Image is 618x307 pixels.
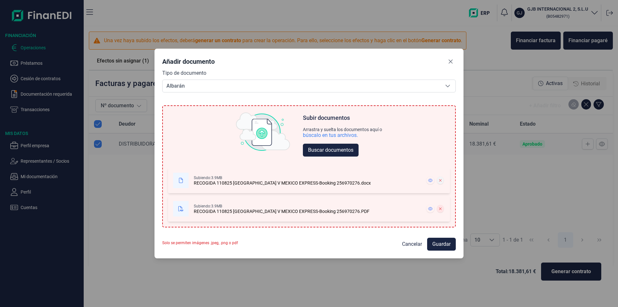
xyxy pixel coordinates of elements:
[303,127,382,132] div: Arrastra y suelta los documentos aquí o
[236,112,290,151] img: upload img
[427,238,456,251] button: Guardar
[402,240,422,248] span: Cancelar
[303,132,358,139] div: búscalo en tus archivos.
[194,209,370,214] div: RECOGIDA 110825 [GEOGRAPHIC_DATA] V MEXICO EXPRESS-Booking 256970276.PDF
[303,132,382,139] div: búscalo en tus archivos.
[162,57,215,66] div: Añadir documento
[432,240,451,248] span: Guardar
[303,114,350,122] div: Subir documentos
[194,204,370,209] div: Subiendo: 3.9MB
[440,80,455,92] div: Seleccione una opción
[194,180,371,186] div: RECOGIDA 110825 [GEOGRAPHIC_DATA] V MEXICO EXPRESS-Booking 256970276.docx
[303,144,359,157] button: Buscar documentos
[163,80,440,92] span: Albarán
[397,238,427,251] button: Cancelar
[194,175,371,180] div: Subiendo: 3.9MB
[445,56,456,67] button: Close
[162,69,206,77] label: Tipo de documento
[308,146,353,154] span: Buscar documentos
